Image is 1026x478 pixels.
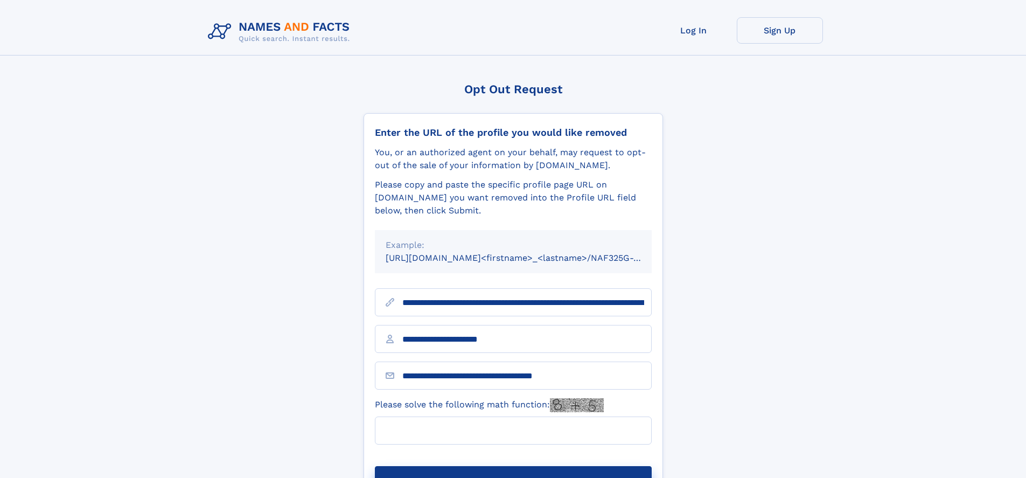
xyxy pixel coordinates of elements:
img: Logo Names and Facts [204,17,359,46]
div: Please copy and paste the specific profile page URL on [DOMAIN_NAME] you want removed into the Pr... [375,178,652,217]
a: Log In [651,17,737,44]
div: You, or an authorized agent on your behalf, may request to opt-out of the sale of your informatio... [375,146,652,172]
small: [URL][DOMAIN_NAME]<firstname>_<lastname>/NAF325G-xxxxxxxx [386,253,672,263]
a: Sign Up [737,17,823,44]
div: Opt Out Request [364,82,663,96]
label: Please solve the following math function: [375,398,604,412]
div: Enter the URL of the profile you would like removed [375,127,652,138]
div: Example: [386,239,641,252]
